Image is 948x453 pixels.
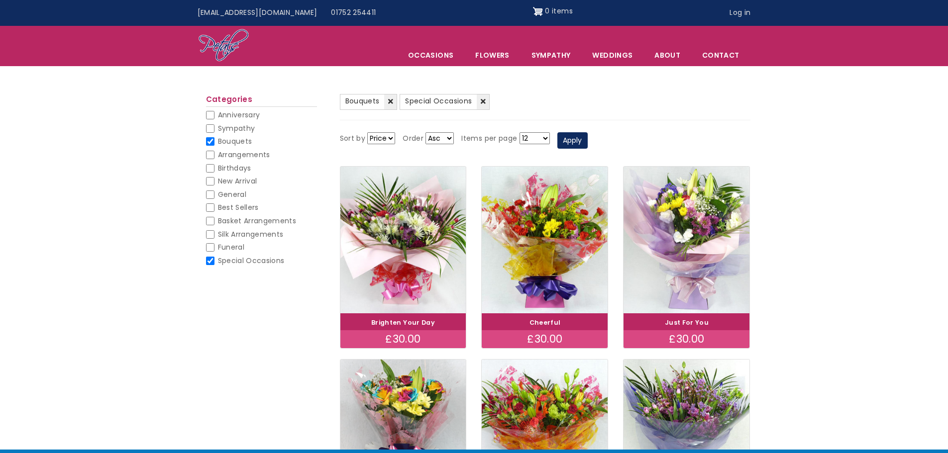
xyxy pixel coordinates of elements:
a: Contact [692,45,749,66]
img: Shopping cart [533,3,543,19]
a: Cheerful [529,318,561,327]
span: Basket Arrangements [218,216,297,226]
a: About [644,45,691,66]
span: Special Occasions [218,256,285,266]
span: Occasions [398,45,464,66]
span: Birthdays [218,163,251,173]
span: Funeral [218,242,244,252]
a: Brighten Your Day [371,318,435,327]
a: Flowers [465,45,520,66]
a: Shopping cart 0 items [533,3,573,19]
span: Weddings [582,45,643,66]
img: Home [198,28,249,63]
span: Bouquets [218,136,252,146]
a: Just For You [665,318,709,327]
a: [EMAIL_ADDRESS][DOMAIN_NAME] [191,3,324,22]
div: £30.00 [482,330,608,348]
a: Log in [723,3,757,22]
div: £30.00 [340,330,466,348]
a: Special Occasions [400,94,490,110]
label: Items per page [461,133,517,145]
span: Best Sellers [218,202,259,212]
a: Bouquets [340,94,398,110]
span: 0 items [545,6,572,16]
h2: Categories [206,95,317,107]
label: Sort by [340,133,365,145]
div: £30.00 [624,330,749,348]
img: Cheerful [482,167,608,313]
span: Special Occasions [405,96,472,106]
img: Just For You [624,167,749,313]
span: New Arrival [218,176,257,186]
img: Brighten Your Day [340,167,466,313]
span: Anniversary [218,110,260,120]
a: 01752 254411 [324,3,383,22]
span: Bouquets [345,96,380,106]
span: Arrangements [218,150,270,160]
span: Silk Arrangements [218,229,284,239]
button: Apply [557,132,588,149]
label: Order [403,133,423,145]
span: Sympathy [218,123,255,133]
span: General [218,189,246,199]
a: Sympathy [521,45,581,66]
